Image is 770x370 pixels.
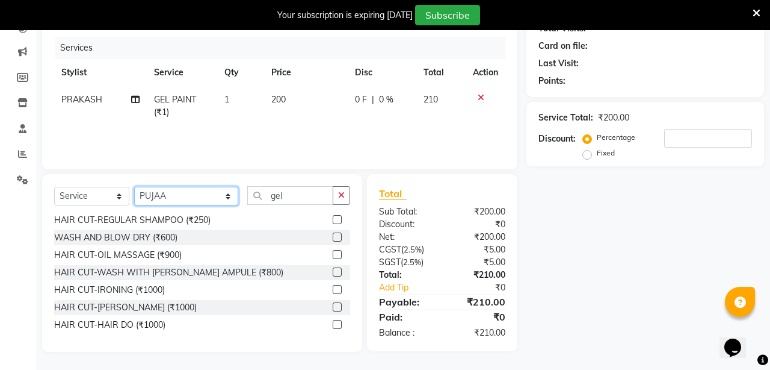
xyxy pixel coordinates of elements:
div: ₹5.00 [442,256,514,269]
span: 210 [423,94,438,105]
span: Total [379,187,407,200]
label: Fixed [597,148,615,158]
th: Disc [348,59,416,86]
div: Points: [538,75,565,87]
span: 1 [224,94,229,105]
th: Total [416,59,466,86]
th: Action [466,59,505,86]
div: HAIR CUT-OIL MASSAGE (₹900) [54,249,182,262]
span: CGST [379,244,401,255]
input: Search or Scan [247,186,333,205]
div: Discount: [538,133,576,145]
th: Stylist [54,59,147,86]
div: ₹5.00 [442,243,514,256]
iframe: chat widget [719,322,758,358]
div: Card on file: [538,40,588,52]
div: ₹210.00 [442,327,514,339]
label: Percentage [597,132,635,143]
div: ₹210.00 [442,269,514,281]
div: HAIR CUT-WASH WITH [PERSON_NAME] AMPULE (₹800) [54,266,283,279]
div: Last Visit: [538,57,579,70]
th: Qty [217,59,264,86]
div: Your subscription is expiring [DATE] [277,9,413,22]
div: HAIR CUT-[PERSON_NAME] (₹1000) [54,301,197,314]
div: Payable: [370,295,442,309]
th: Price [264,59,348,86]
span: 0 % [379,93,393,106]
div: ₹0 [454,281,514,294]
div: ₹210.00 [442,295,514,309]
span: 2.5% [403,257,421,267]
div: HAIR CUT-REGULAR SHAMPOO (₹250) [54,214,211,227]
button: Subscribe [415,5,480,25]
div: Balance : [370,327,442,339]
div: Net: [370,231,442,243]
div: WASH AND BLOW DRY (₹600) [54,231,177,244]
span: GEL PAINT (₹1) [154,94,196,118]
span: PRAKASH [61,94,102,105]
div: ₹200.00 [442,205,514,218]
div: ( ) [370,256,442,269]
div: ₹0 [442,218,514,231]
span: 200 [271,94,286,105]
div: Services [55,37,514,59]
span: 0 F [355,93,367,106]
a: Add Tip [370,281,454,294]
div: Total: [370,269,442,281]
th: Service [147,59,217,86]
span: 2.5% [404,245,422,254]
span: SGST [379,257,401,268]
div: ₹200.00 [442,231,514,243]
div: Service Total: [538,111,593,124]
div: Discount: [370,218,442,231]
div: ₹200.00 [598,111,629,124]
div: Paid: [370,310,442,324]
div: ( ) [370,243,442,256]
div: Sub Total: [370,205,442,218]
div: ₹0 [442,310,514,324]
div: HAIR CUT-IRONING (₹1000) [54,284,165,296]
span: | [372,93,374,106]
div: HAIR CUT-HAIR DO (₹1000) [54,319,165,331]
